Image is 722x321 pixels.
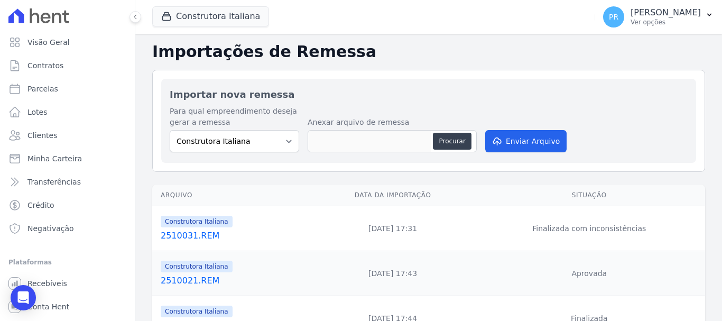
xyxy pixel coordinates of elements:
button: PR [PERSON_NAME] Ver opções [595,2,722,32]
span: Transferências [27,177,81,187]
th: Situação [474,185,705,206]
h2: Importar nova remessa [170,87,688,102]
span: PR [609,13,618,21]
label: Anexar arquivo de remessa [308,117,477,128]
a: Parcelas [4,78,131,99]
a: Negativação [4,218,131,239]
td: Finalizada com inconsistências [474,206,705,251]
td: Aprovada [474,251,705,296]
a: Minha Carteira [4,148,131,169]
span: Visão Geral [27,37,70,48]
a: 2510021.REM [161,274,308,287]
span: Contratos [27,60,63,71]
span: Construtora Italiana [161,306,233,317]
a: Recebíveis [4,273,131,294]
a: Contratos [4,55,131,76]
div: Plataformas [8,256,126,269]
td: [DATE] 17:31 [312,206,474,251]
p: Ver opções [631,18,701,26]
div: Open Intercom Messenger [11,285,36,310]
span: Conta Hent [27,301,69,312]
a: Transferências [4,171,131,192]
h2: Importações de Remessa [152,42,705,61]
a: Lotes [4,102,131,123]
button: Enviar Arquivo [485,130,567,152]
span: Parcelas [27,84,58,94]
span: Minha Carteira [27,153,82,164]
button: Procurar [433,133,471,150]
span: Crédito [27,200,54,210]
p: [PERSON_NAME] [631,7,701,18]
span: Lotes [27,107,48,117]
span: Recebíveis [27,278,67,289]
th: Data da Importação [312,185,474,206]
span: Construtora Italiana [161,261,233,272]
span: Negativação [27,223,74,234]
th: Arquivo [152,185,312,206]
a: Crédito [4,195,131,216]
a: Conta Hent [4,296,131,317]
td: [DATE] 17:43 [312,251,474,296]
span: Clientes [27,130,57,141]
a: Visão Geral [4,32,131,53]
a: 2510031.REM [161,230,308,242]
label: Para qual empreendimento deseja gerar a remessa [170,106,299,128]
a: Clientes [4,125,131,146]
span: Construtora Italiana [161,216,233,227]
button: Construtora Italiana [152,6,269,26]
